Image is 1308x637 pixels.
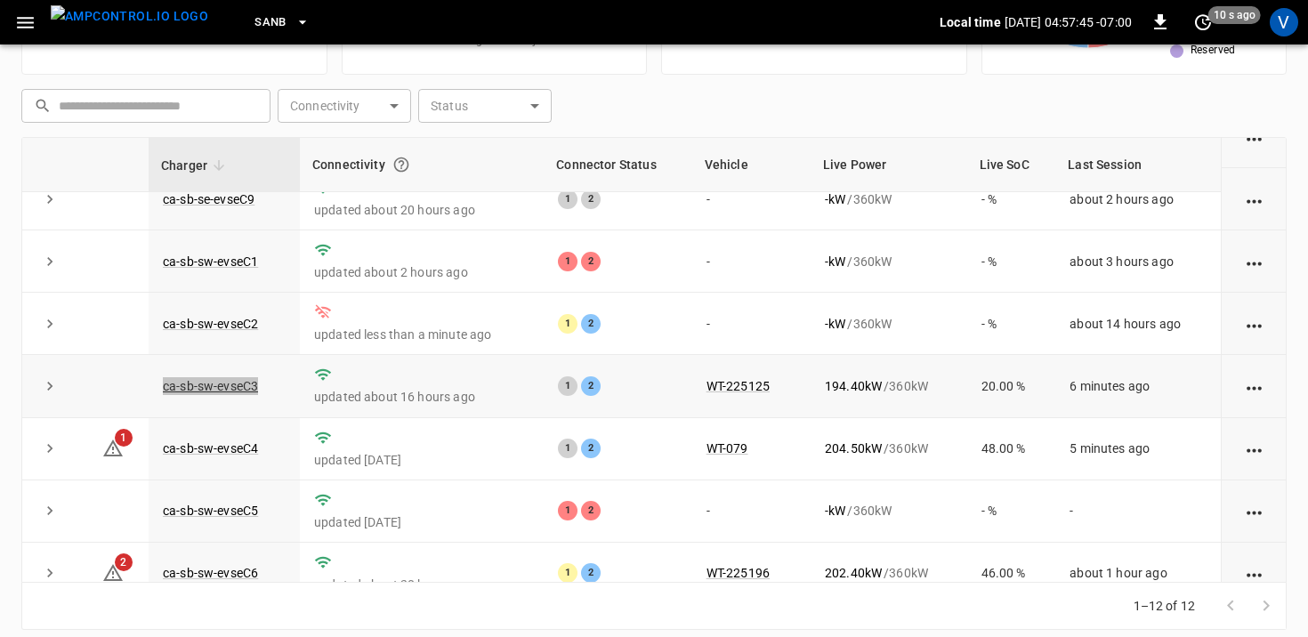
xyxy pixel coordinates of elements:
[967,168,1056,230] td: - %
[36,310,63,337] button: expand row
[940,13,1001,31] p: Local time
[692,168,811,230] td: -
[558,439,577,458] div: 1
[1055,418,1221,480] td: 5 minutes ago
[581,439,601,458] div: 2
[1055,230,1221,293] td: about 3 hours ago
[581,252,601,271] div: 2
[312,149,531,181] div: Connectivity
[1243,128,1265,146] div: action cell options
[102,440,124,455] a: 1
[825,502,953,520] div: / 360 kW
[825,190,953,208] div: / 360 kW
[1055,168,1221,230] td: about 2 hours ago
[247,5,317,40] button: SanB
[581,501,601,520] div: 2
[36,497,63,524] button: expand row
[967,418,1056,480] td: 48.00 %
[706,379,770,393] a: WT-225125
[161,155,230,176] span: Charger
[581,189,601,209] div: 2
[706,441,748,456] a: WT-079
[314,388,529,406] p: updated about 16 hours ago
[1243,190,1265,208] div: action cell options
[36,248,63,275] button: expand row
[102,565,124,579] a: 2
[825,502,845,520] p: - kW
[706,566,770,580] a: WT-225196
[967,230,1056,293] td: - %
[967,543,1056,605] td: 46.00 %
[1005,13,1132,31] p: [DATE] 04:57:45 -07:00
[1243,253,1265,270] div: action cell options
[314,513,529,531] p: updated [DATE]
[825,564,882,582] p: 202.40 kW
[314,201,529,219] p: updated about 20 hours ago
[558,189,577,209] div: 1
[1243,315,1265,333] div: action cell options
[1243,502,1265,520] div: action cell options
[825,315,953,333] div: / 360 kW
[115,429,133,447] span: 1
[825,377,953,395] div: / 360 kW
[967,355,1056,417] td: 20.00 %
[1055,293,1221,355] td: about 14 hours ago
[1055,355,1221,417] td: 6 minutes ago
[825,253,953,270] div: / 360 kW
[254,12,287,33] span: SanB
[1055,480,1221,543] td: -
[825,190,845,208] p: - kW
[1270,8,1298,36] div: profile-icon
[1055,543,1221,605] td: about 1 hour ago
[692,230,811,293] td: -
[825,439,882,457] p: 204.50 kW
[558,314,577,334] div: 1
[36,560,63,586] button: expand row
[163,192,254,206] a: ca-sb-se-evseC9
[163,254,258,269] a: ca-sb-sw-evseC1
[163,441,258,456] a: ca-sb-sw-evseC4
[36,435,63,462] button: expand row
[825,439,953,457] div: / 360 kW
[692,293,811,355] td: -
[967,480,1056,543] td: - %
[825,564,953,582] div: / 360 kW
[825,377,882,395] p: 194.40 kW
[1189,8,1217,36] button: set refresh interval
[558,252,577,271] div: 1
[1243,377,1265,395] div: action cell options
[825,253,845,270] p: - kW
[163,504,258,518] a: ca-sb-sw-evseC5
[1208,6,1261,24] span: 10 s ago
[314,576,529,593] p: updated about 20 hours ago
[314,263,529,281] p: updated about 2 hours ago
[558,501,577,520] div: 1
[163,566,258,580] a: ca-sb-sw-evseC6
[1243,439,1265,457] div: action cell options
[385,149,417,181] button: Connection between the charger and our software.
[967,293,1056,355] td: - %
[581,563,601,583] div: 2
[36,186,63,213] button: expand row
[558,563,577,583] div: 1
[1191,42,1236,60] span: Reserved
[163,317,258,331] a: ca-sb-sw-evseC2
[825,315,845,333] p: - kW
[558,376,577,396] div: 1
[314,451,529,469] p: updated [DATE]
[811,138,967,192] th: Live Power
[115,553,133,571] span: 2
[967,138,1056,192] th: Live SoC
[1134,597,1196,615] p: 1–12 of 12
[36,373,63,399] button: expand row
[692,480,811,543] td: -
[581,314,601,334] div: 2
[163,379,258,393] a: ca-sb-sw-evseC3
[544,138,691,192] th: Connector Status
[51,5,208,28] img: ampcontrol.io logo
[692,138,811,192] th: Vehicle
[1055,138,1221,192] th: Last Session
[1243,564,1265,582] div: action cell options
[314,326,529,343] p: updated less than a minute ago
[581,376,601,396] div: 2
